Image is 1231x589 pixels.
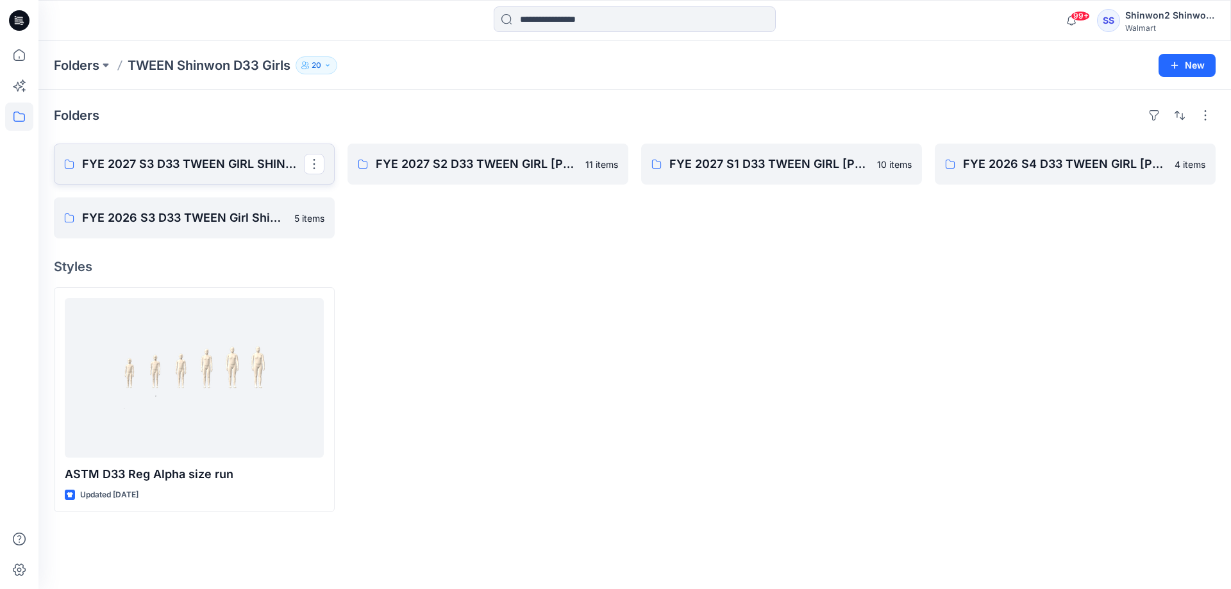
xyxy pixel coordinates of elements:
h4: Folders [54,108,99,123]
a: FYE 2026 S4 D33 TWEEN GIRL [PERSON_NAME]4 items [935,144,1216,185]
p: FYE 2026 S3 D33 TWEEN Girl Shinwon [82,209,287,227]
p: FYE 2027 S1 D33 TWEEN GIRL [PERSON_NAME] [669,155,869,173]
p: ASTM D33 Reg Alpha size run [65,465,324,483]
p: Updated [DATE] [80,488,138,502]
a: FYE 2027 S3 D33 TWEEN GIRL SHINWON [54,144,335,185]
a: FYE 2027 S1 D33 TWEEN GIRL [PERSON_NAME]10 items [641,144,922,185]
a: FYE 2027 S2 D33 TWEEN GIRL [PERSON_NAME]11 items [348,144,628,185]
button: 20 [296,56,337,74]
p: TWEEN Shinwon D33 Girls [128,56,290,74]
div: SS [1097,9,1120,32]
button: New [1159,54,1216,77]
div: Walmart [1125,23,1215,33]
p: 11 items [585,158,618,171]
a: ASTM D33 Reg Alpha size run [65,298,324,458]
p: 10 items [877,158,912,171]
p: 4 items [1175,158,1205,171]
div: Shinwon2 Shinwon2 [1125,8,1215,23]
p: 20 [312,58,321,72]
h4: Styles [54,259,1216,274]
a: Folders [54,56,99,74]
p: FYE 2027 S2 D33 TWEEN GIRL [PERSON_NAME] [376,155,578,173]
p: FYE 2027 S3 D33 TWEEN GIRL SHINWON [82,155,304,173]
p: 5 items [294,212,324,225]
p: FYE 2026 S4 D33 TWEEN GIRL [PERSON_NAME] [963,155,1167,173]
a: FYE 2026 S3 D33 TWEEN Girl Shinwon5 items [54,197,335,238]
span: 99+ [1071,11,1090,21]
